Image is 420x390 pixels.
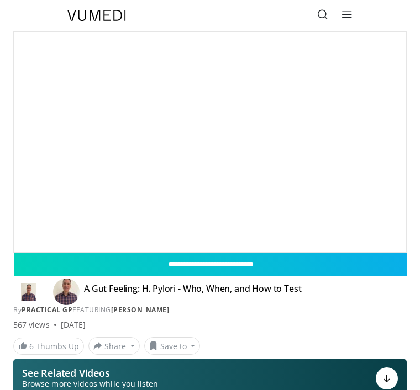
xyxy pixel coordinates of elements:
img: Practical GP [13,283,44,301]
a: [PERSON_NAME] [111,305,170,314]
h4: A Gut Feeling: H. Pylori - Who, When, and How to Test [84,283,302,301]
img: Avatar [53,279,80,305]
span: Browse more videos while you listen [22,378,158,389]
button: Share [88,337,140,355]
a: Practical GP [22,305,72,314]
div: [DATE] [61,319,86,330]
a: 6 Thumbs Up [13,338,84,355]
div: By FEATURING [13,305,407,315]
span: 6 [29,341,34,351]
span: 567 views [13,319,50,330]
p: See Related Videos [22,367,158,378]
button: Save to [144,337,201,355]
video-js: Video Player [14,32,406,252]
img: VuMedi Logo [67,10,126,21]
